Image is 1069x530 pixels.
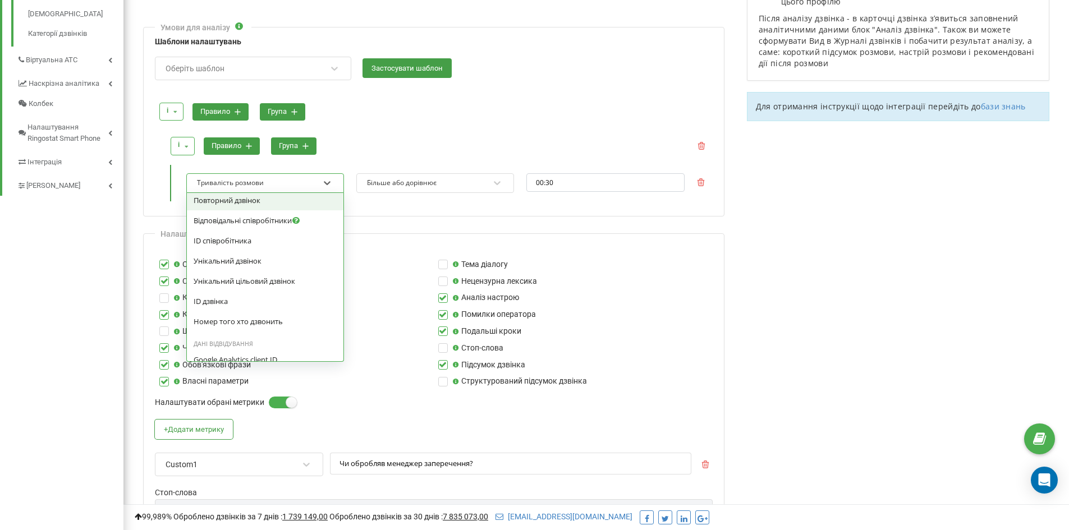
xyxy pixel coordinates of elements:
button: +Додати метрику [155,420,233,439]
span: Google Analytics client ID [194,354,277,365]
span: Оброблено дзвінків за 30 днів : [329,512,488,521]
button: група [271,137,316,155]
span: Дані відвідування [194,340,253,348]
span: Наскрізна аналітика [29,78,99,89]
i: Список ID співробітників, відповідальних за розподіл дзвінків [292,216,300,223]
a: [PERSON_NAME] [17,172,123,196]
a: Категорії дзвінків [28,25,123,39]
a: Інтеграція [17,149,123,172]
a: Налаштування Ringostat Smart Phone [17,114,123,149]
div: Умови для аналізу [160,22,230,33]
div: Більше або дорівнює [367,178,437,187]
a: [EMAIL_ADDRESS][DOMAIN_NAME] [495,512,632,521]
span: Відповідальні співробітники [194,215,292,225]
label: Стоп-слова [155,487,713,499]
a: Віртуальна АТС [17,47,123,70]
span: Повторний дзвінок [194,195,260,205]
div: Тривалість розмови [197,178,264,187]
label: Що було добре [173,325,237,338]
label: Аналіз настрою [452,292,519,304]
span: Оброблено дзвінків за 7 днів : [173,512,328,521]
div: Custom1 [166,459,198,469]
button: Застосувати шаблон [363,58,452,78]
p: Для отримання інструкції щодо інтеграції перейдіть до [756,101,1040,112]
label: Помилки оператора [452,308,536,321]
label: Ключові моменти діалогу [173,308,276,321]
label: Власні параметри [173,375,249,388]
label: Тема діалогу [452,259,508,271]
u: 1 739 149,00 [282,512,328,521]
label: Оцінка якості діалогу [173,259,261,271]
a: Наскрізна аналітика [17,70,123,94]
div: Налаштування аналітики [160,228,255,239]
button: група [260,103,305,121]
span: [PERSON_NAME] [26,180,80,191]
a: [DEMOGRAPHIC_DATA] [28,3,123,25]
a: Колбек [17,94,123,114]
div: і [167,105,168,116]
span: Унікальний цільовий дзвінок [194,276,295,286]
span: Віртуальна АТС [26,54,77,66]
a: бази знань [981,101,1026,112]
input: 00:00 [526,173,684,192]
label: Слова-паразити [173,275,242,288]
u: 7 835 073,00 [443,512,488,521]
label: Ключові слова [173,292,237,304]
span: Інтеграція [27,156,62,168]
label: Чи потрібно приділити увагу дзвінку [173,342,316,354]
span: ID дзвінка [194,296,228,306]
button: правило [192,103,249,121]
div: і [178,140,180,150]
span: ID співробітника [194,236,251,246]
label: Подальші кроки [452,325,521,338]
label: Обов'язкові фрази [173,359,251,371]
label: Структурований підсумок дзвінка [452,375,587,388]
label: Шаблони налаштувань [155,36,713,48]
span: Номер того хто дзвонить [194,316,283,326]
span: 99,989% [135,512,172,521]
label: Нецензурна лексика [452,275,537,288]
p: Після аналізу дзвінка - в карточці дзвінка зʼявиться заповнений аналітичними даними блок "Аналіз ... [759,13,1038,69]
span: Унікальний дзвінок [194,256,261,266]
label: Стоп-слова [452,342,503,354]
span: Колбек [29,98,53,109]
div: Оберіть шаблон [166,64,224,72]
div: Open Intercom Messenger [1031,467,1058,494]
button: правило [204,137,260,155]
label: Налаштувати обрані метрики [155,397,264,409]
span: Налаштування Ringostat Smart Phone [27,122,108,144]
label: Підсумок дзвінка [452,359,525,371]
